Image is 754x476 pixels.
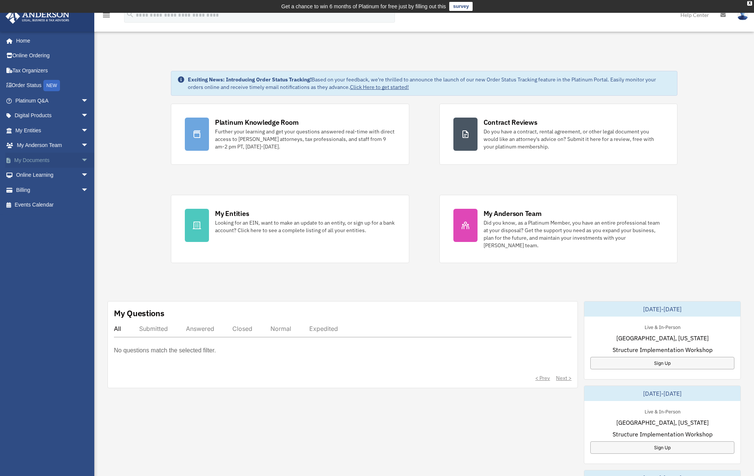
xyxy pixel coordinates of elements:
[232,325,252,332] div: Closed
[188,76,671,91] div: Based on your feedback, we're thrilled to announce the launch of our new Order Status Tracking fe...
[5,123,100,138] a: My Entitiesarrow_drop_down
[114,345,216,356] p: No questions match the selected filter.
[188,76,312,83] strong: Exciting News: Introducing Order Status Tracking!
[102,13,111,20] a: menu
[81,108,96,124] span: arrow_drop_down
[484,219,664,249] div: Did you know, as a Platinum Member, you have an entire professional team at your disposal? Get th...
[5,197,100,213] a: Events Calendar
[215,128,395,150] div: Further your learning and get your questions answered real-time with direct access to [PERSON_NAM...
[639,407,686,415] div: Live & In-Person
[43,80,60,91] div: NEW
[584,302,740,317] div: [DATE]-[DATE]
[102,11,111,20] i: menu
[5,153,100,168] a: My Documentsarrow_drop_down
[5,108,100,123] a: Digital Productsarrow_drop_down
[186,325,214,332] div: Answered
[590,441,734,454] a: Sign Up
[126,10,134,18] i: search
[484,209,542,218] div: My Anderson Team
[5,48,100,63] a: Online Ordering
[737,9,748,20] img: User Pic
[81,138,96,153] span: arrow_drop_down
[281,2,446,11] div: Get a chance to win 6 months of Platinum for free just by filling out this
[215,219,395,234] div: Looking for an EIN, want to make an update to an entity, or sign up for a bank account? Click her...
[215,118,299,127] div: Platinum Knowledge Room
[350,84,409,90] a: Click Here to get started!
[590,357,734,369] a: Sign Up
[484,128,664,150] div: Do you have a contract, rental agreement, or other legal document you would like an attorney's ad...
[81,168,96,183] span: arrow_drop_down
[3,9,72,24] img: Anderson Advisors Platinum Portal
[114,325,121,332] div: All
[639,323,686,331] div: Live & In-Person
[81,182,96,198] span: arrow_drop_down
[171,104,409,165] a: Platinum Knowledge Room Further your learning and get your questions answered real-time with dire...
[309,325,338,332] div: Expedited
[215,209,249,218] div: My Entities
[5,168,100,183] a: Online Learningarrow_drop_down
[484,118,537,127] div: Contract Reviews
[5,138,100,153] a: My Anderson Teamarrow_drop_down
[81,123,96,138] span: arrow_drop_down
[81,93,96,109] span: arrow_drop_down
[613,345,713,354] span: Structure Implementation Workshop
[270,325,291,332] div: Normal
[5,63,100,78] a: Tax Organizers
[616,418,709,427] span: [GEOGRAPHIC_DATA], [US_STATE]
[114,308,164,319] div: My Questions
[5,78,100,93] a: Order StatusNEW
[81,153,96,168] span: arrow_drop_down
[171,195,409,263] a: My Entities Looking for an EIN, want to make an update to an entity, or sign up for a bank accoun...
[449,2,473,11] a: survey
[616,334,709,343] span: [GEOGRAPHIC_DATA], [US_STATE]
[613,430,713,439] span: Structure Implementation Workshop
[584,386,740,401] div: [DATE]-[DATE]
[139,325,168,332] div: Submitted
[5,182,100,197] a: Billingarrow_drop_down
[5,33,96,48] a: Home
[439,104,678,165] a: Contract Reviews Do you have a contract, rental agreement, or other legal document you would like...
[5,93,100,108] a: Platinum Q&Aarrow_drop_down
[747,1,752,6] div: close
[439,195,678,263] a: My Anderson Team Did you know, as a Platinum Member, you have an entire professional team at your...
